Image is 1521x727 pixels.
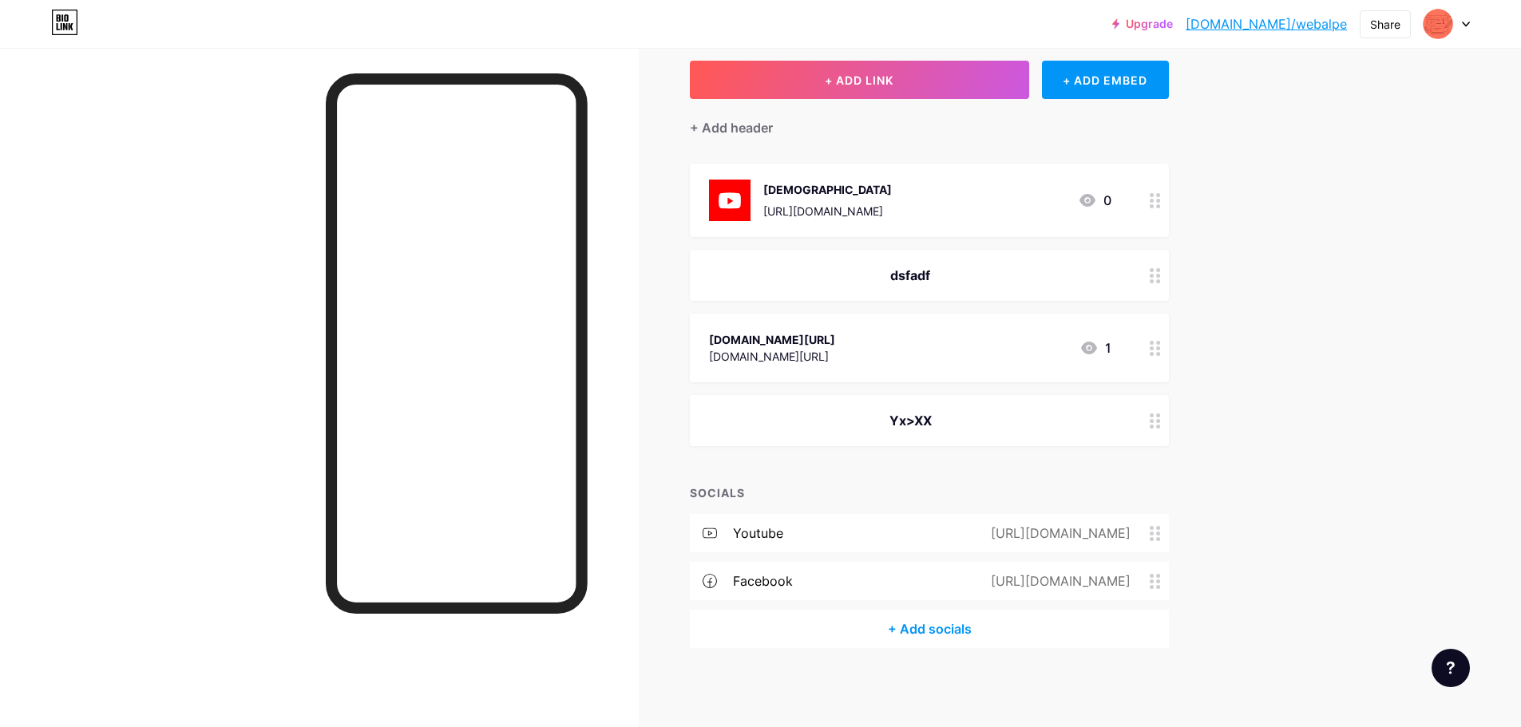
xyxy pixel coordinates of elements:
div: SOCIALS [690,484,1169,501]
div: youtube [733,524,783,543]
div: facebook [733,571,793,591]
button: + ADD LINK [690,61,1029,99]
div: Yx>XX [709,411,1111,430]
div: [DOMAIN_NAME][URL] [709,348,835,365]
div: [DOMAIN_NAME][URL] [709,331,835,348]
div: Share [1370,16,1400,33]
div: + Add header [690,118,773,137]
div: [URL][DOMAIN_NAME] [965,571,1150,591]
a: [DOMAIN_NAME]/webalpe [1186,14,1347,34]
div: 1 [1079,338,1111,358]
div: [URL][DOMAIN_NAME] [965,524,1150,543]
div: [URL][DOMAIN_NAME] [763,203,892,219]
div: + ADD EMBED [1042,61,1169,99]
div: + Add socials [690,610,1169,648]
img: fadfaf [709,180,751,221]
div: [DEMOGRAPHIC_DATA] [763,181,892,198]
div: dsfadf [709,266,1111,285]
span: + ADD LINK [825,73,893,87]
a: Upgrade [1112,18,1173,30]
img: webalpe [1423,9,1453,39]
div: 0 [1078,191,1111,210]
